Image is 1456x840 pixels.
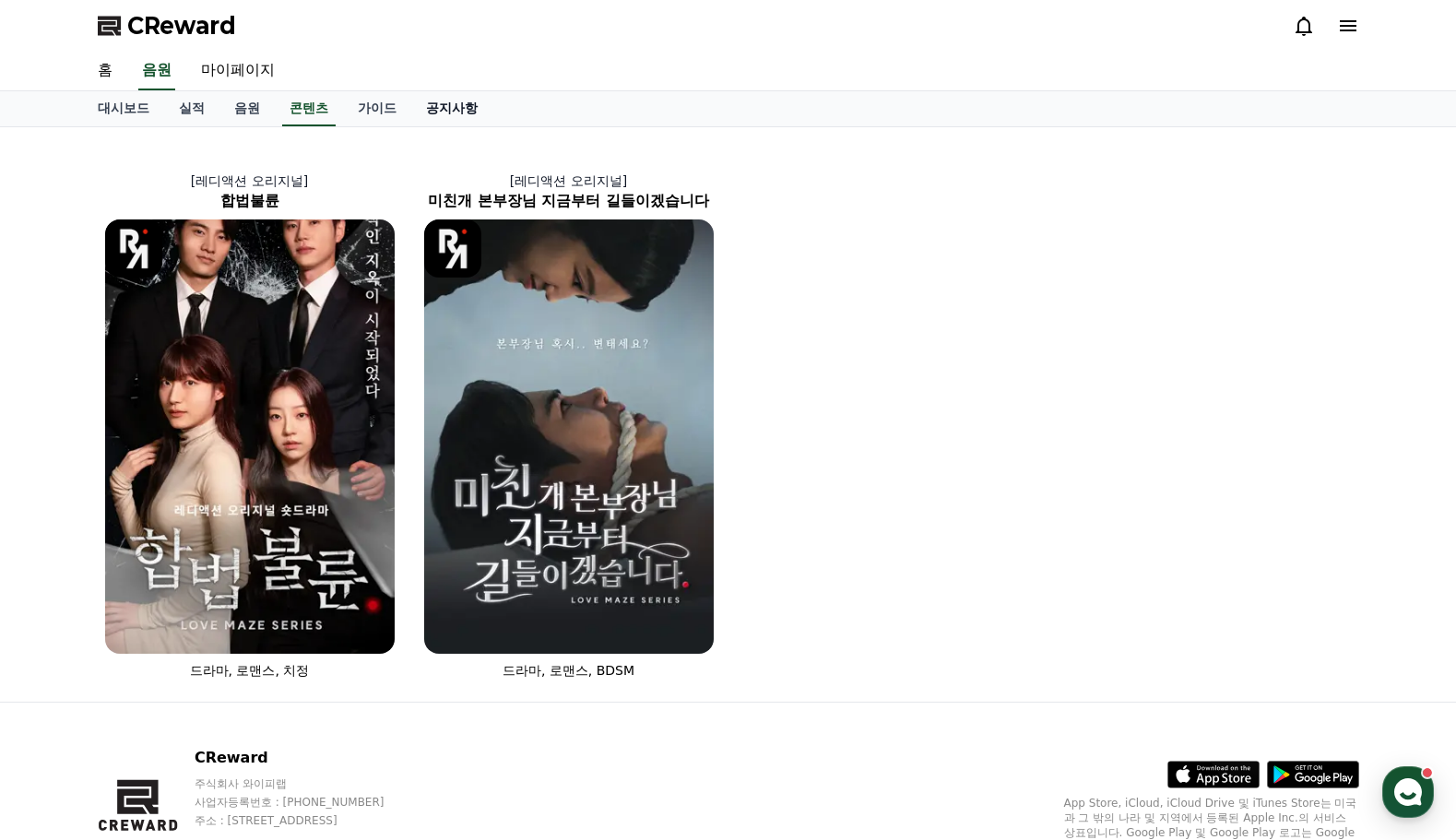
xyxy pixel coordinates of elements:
[409,190,728,212] h2: 미친개 본부장님 지금부터 길들이겠습니다
[219,91,275,126] a: 음원
[138,52,175,90] a: 음원
[83,91,164,126] a: 대시보드
[195,747,420,769] p: CReward
[411,91,492,126] a: 공지사항
[58,612,69,627] span: 홈
[186,52,290,90] a: 마이페이지
[195,776,420,791] p: 주식회사 와이피랩
[164,91,219,126] a: 실적
[169,613,191,628] span: 대화
[503,663,634,678] span: 드라마, 로맨스, BDSM
[195,795,420,810] p: 사업자등록번호 : [PHONE_NUMBER]
[424,219,482,278] img: [object Object] Logo
[238,585,354,631] a: 설정
[285,612,307,627] span: 설정
[127,11,236,41] span: CReward
[98,11,236,41] a: CReward
[6,585,122,631] a: 홈
[105,219,395,654] img: 합법불륜
[90,157,409,694] a: [레디액션 오리지널] 합법불륜 합법불륜 [object Object] Logo 드라마, 로맨스, 치정
[90,172,409,190] p: [레디액션 오리지널]
[195,813,420,828] p: 주소 : [STREET_ADDRESS]
[190,663,310,678] span: 드라마, 로맨스, 치정
[409,157,728,694] a: [레디액션 오리지널] 미친개 본부장님 지금부터 길들이겠습니다 미친개 본부장님 지금부터 길들이겠습니다 [object Object] Logo 드라마, 로맨스, BDSM
[105,219,163,278] img: [object Object] Logo
[83,52,127,90] a: 홈
[90,190,409,212] h2: 합법불륜
[409,172,728,190] p: [레디액션 오리지널]
[424,219,714,654] img: 미친개 본부장님 지금부터 길들이겠습니다
[282,91,336,126] a: 콘텐츠
[343,91,411,126] a: 가이드
[122,585,238,631] a: 대화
